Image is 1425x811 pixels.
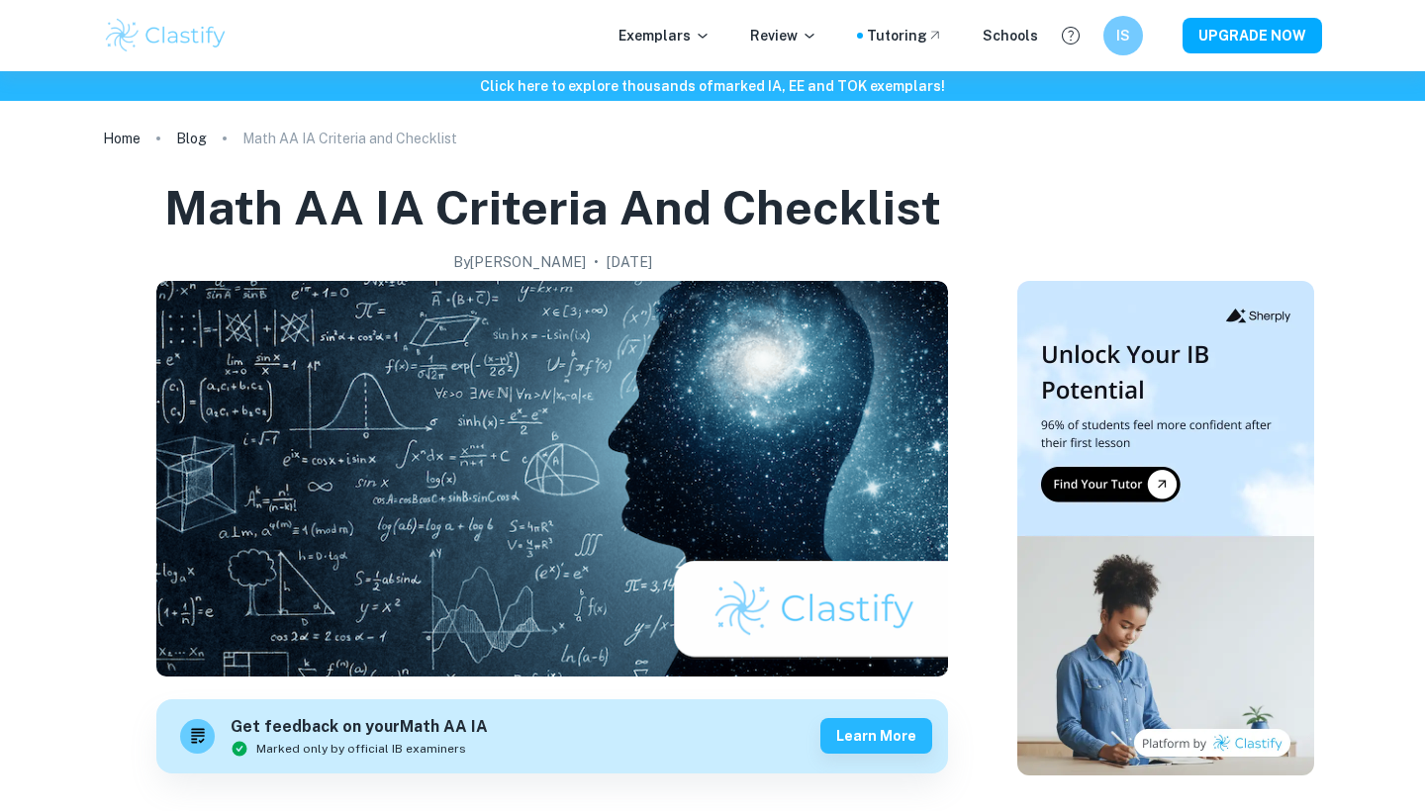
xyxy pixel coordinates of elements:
[256,740,466,758] span: Marked only by official IB examiners
[156,699,948,773] a: Get feedback on yourMath AA IAMarked only by official IB examinersLearn more
[618,25,711,46] p: Exemplars
[594,251,599,273] p: •
[164,176,941,239] h1: Math AA IA Criteria and Checklist
[103,125,141,152] a: Home
[750,25,817,46] p: Review
[156,281,948,676] img: Math AA IA Criteria and Checklist cover image
[231,715,488,740] h6: Get feedback on your Math AA IA
[983,25,1038,46] a: Schools
[103,16,229,55] img: Clastify logo
[1054,19,1088,52] button: Help and Feedback
[607,251,652,273] h2: [DATE]
[1103,16,1143,55] button: IS
[453,251,586,273] h2: By [PERSON_NAME]
[1183,18,1322,53] button: UPGRADE NOW
[4,75,1421,97] h6: Click here to explore thousands of marked IA, EE and TOK exemplars !
[867,25,943,46] a: Tutoring
[242,128,457,149] p: Math AA IA Criteria and Checklist
[176,125,207,152] a: Blog
[820,718,932,754] button: Learn more
[1112,25,1135,46] h6: IS
[1017,281,1314,775] img: Thumbnail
